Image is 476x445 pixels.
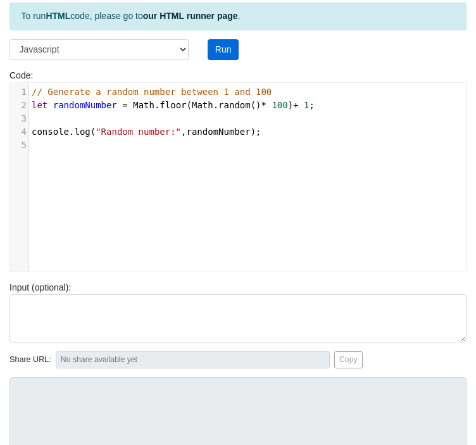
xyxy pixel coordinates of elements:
[122,100,127,110] span: =
[32,127,261,137] span: . ( , );
[32,87,272,97] span: // Generate a random number between 1 and 100
[96,127,181,137] span: "Random number:"
[334,351,363,368] button: Copy
[143,11,238,21] a: our HTML runner page
[272,100,287,110] span: 100
[46,11,70,21] strong: HTML
[186,127,250,137] span: randomNumber
[293,100,298,110] span: +
[10,139,28,152] div: 5
[218,100,251,110] span: random
[56,351,330,368] input: No share available yet
[10,112,28,125] div: 3
[160,100,186,110] span: floor
[133,100,154,110] span: Math
[32,100,47,110] span: let
[192,100,213,110] span: Math
[208,39,239,61] button: Run
[53,100,117,110] span: randomNumber
[10,125,28,139] div: 4
[32,100,315,110] span: . ( . () ) ;
[74,127,90,137] span: log
[10,85,28,99] div: 1
[9,3,467,30] div: To run code, please go to .
[10,99,28,112] div: 2
[32,127,69,137] span: console
[304,100,309,110] span: 1
[9,354,51,366] span: Share URL:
